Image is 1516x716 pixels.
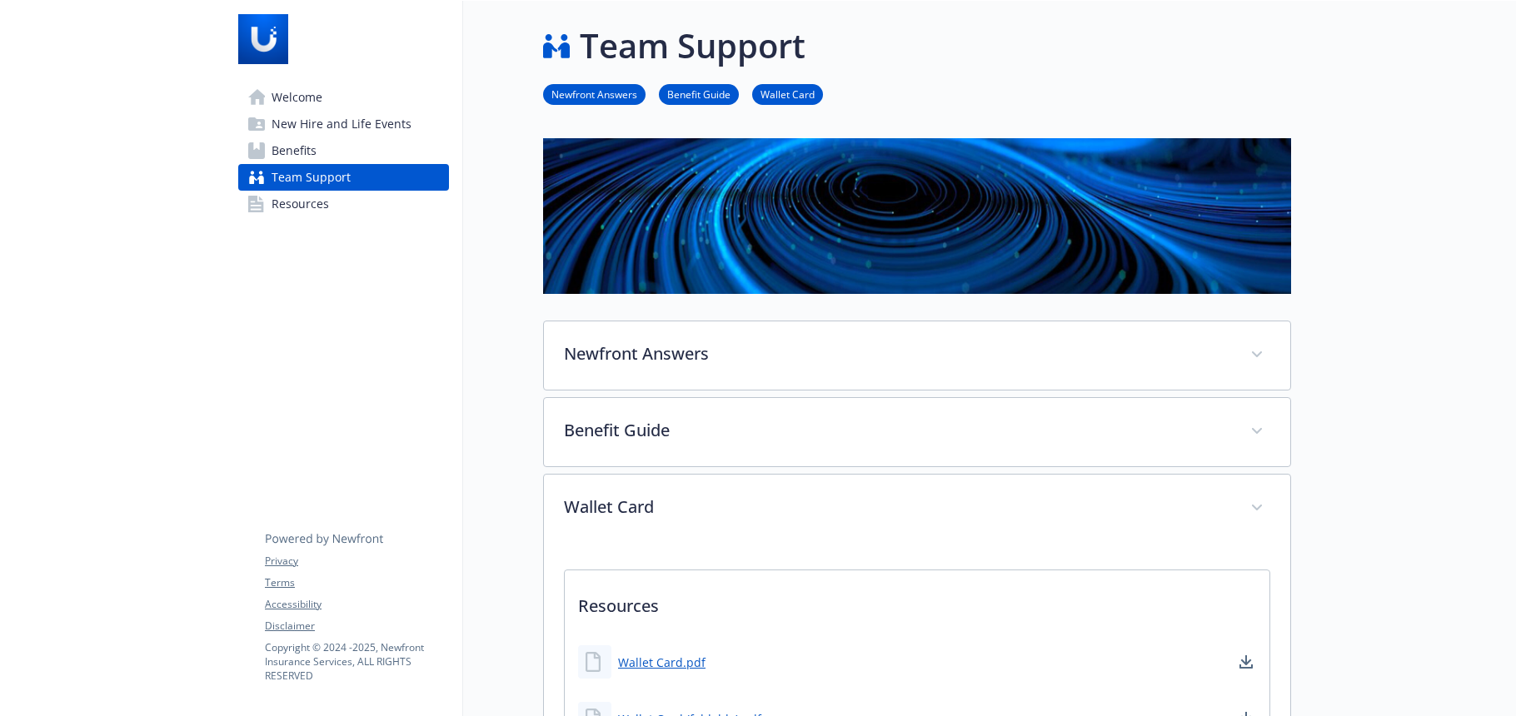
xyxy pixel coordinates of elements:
[564,418,1230,443] p: Benefit Guide
[543,86,646,102] a: Newfront Answers
[238,191,449,217] a: Resources
[564,495,1230,520] p: Wallet Card
[272,84,322,111] span: Welcome
[238,84,449,111] a: Welcome
[265,554,448,569] a: Privacy
[565,570,1269,632] p: Resources
[238,137,449,164] a: Benefits
[1236,652,1256,672] a: download document
[265,575,448,590] a: Terms
[564,341,1230,366] p: Newfront Answers
[544,321,1290,390] div: Newfront Answers
[580,21,805,71] h1: Team Support
[238,164,449,191] a: Team Support
[543,138,1291,294] img: team support page banner
[272,111,411,137] span: New Hire and Life Events
[752,86,823,102] a: Wallet Card
[544,398,1290,466] div: Benefit Guide
[265,619,448,634] a: Disclaimer
[265,597,448,612] a: Accessibility
[272,191,329,217] span: Resources
[544,475,1290,543] div: Wallet Card
[659,86,739,102] a: Benefit Guide
[272,164,351,191] span: Team Support
[238,111,449,137] a: New Hire and Life Events
[272,137,317,164] span: Benefits
[265,640,448,683] p: Copyright © 2024 - 2025 , Newfront Insurance Services, ALL RIGHTS RESERVED
[618,654,706,671] a: Wallet Card.pdf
